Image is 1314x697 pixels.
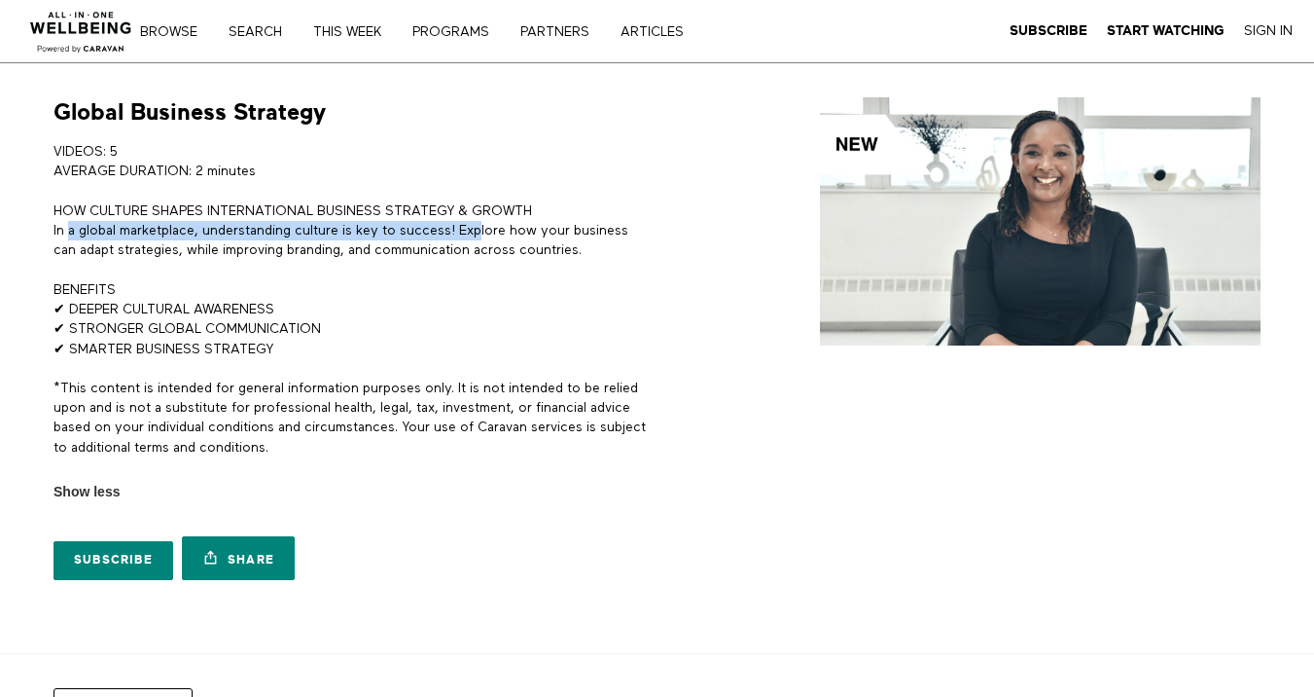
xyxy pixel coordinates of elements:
[306,25,402,39] a: THIS WEEK
[514,25,610,39] a: PARTNERS
[1107,23,1225,38] strong: Start Watching
[222,25,302,39] a: Search
[1010,23,1087,38] strong: Subscribe
[53,202,650,261] p: HOW CULTURE SHAPES INTERNATIONAL BUSINESS STRATEGY & GROWTH In a global marketplace, understandin...
[406,25,510,39] a: PROGRAMS
[53,482,120,502] span: Show less
[53,541,173,580] a: Subscribe
[820,97,1261,346] img: Global Business Strategy
[1244,22,1293,40] a: Sign In
[154,21,724,41] nav: Primary
[53,280,650,359] p: BENEFITS ✔ DEEPER CULTURAL AWARENESS ✔ STRONGER GLOBAL COMMUNICATION ✔ SMARTER BUSINESS STRATEGY
[53,97,326,128] h1: Global Business Strategy
[53,142,650,182] p: VIDEOS: 5 AVERAGE DURATION: 2 minutes
[614,25,704,39] a: ARTICLES
[133,25,218,39] a: Browse
[1107,22,1225,40] a: Start Watching
[182,536,295,580] a: Share
[1010,22,1087,40] a: Subscribe
[53,379,650,458] p: *This content is intended for general information purposes only. It is not intended to be relied ...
